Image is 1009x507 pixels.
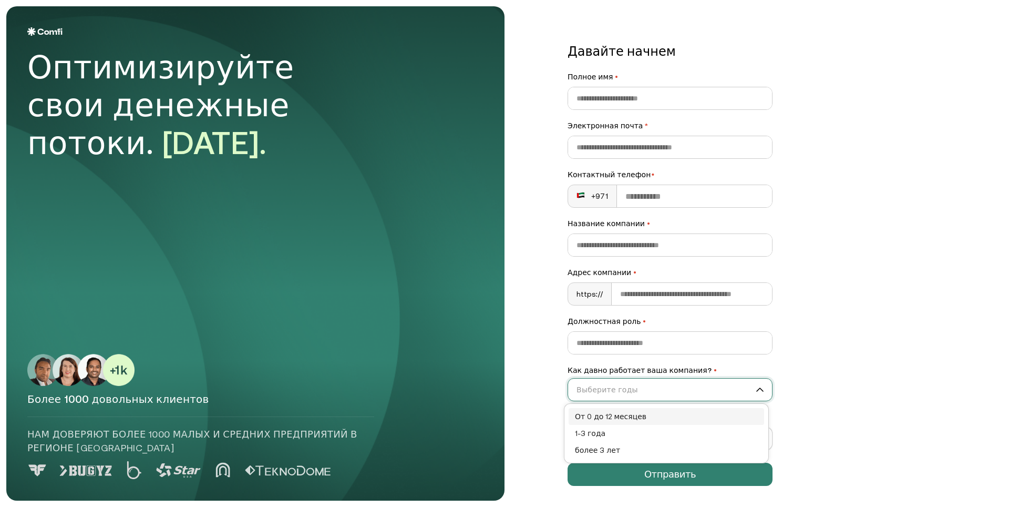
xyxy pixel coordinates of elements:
div: более 3 лет [575,444,758,456]
ya-tr-span: Более 1000 довольных клиентов [27,393,209,405]
img: Логотип 2 [127,461,141,479]
ya-tr-span: Адрес компании [568,268,631,277]
img: Логотип 1 [59,465,112,476]
ya-tr-span: https:// [576,289,603,300]
ya-tr-span: Должностная роль [568,317,641,326]
img: Логотип 4 [215,462,230,478]
ya-tr-span: Электронная почта [568,121,643,130]
ya-tr-span: Название компании [568,219,645,228]
ya-tr-span: Полное имя [568,73,613,81]
img: Логотип 3 [156,463,201,478]
ya-tr-span: Отправить [644,470,696,479]
div: более 3 лет [569,442,764,459]
ya-tr-span: [DATE]. [162,125,267,161]
img: Логотип [27,27,63,36]
ya-tr-span: • [714,366,717,374]
div: От 0 до 12 месяцев [569,408,764,425]
ya-tr-span: Как давно работает ваша компания? [568,366,712,374]
ya-tr-span: Оптимизируйте свои денежные потоки. [27,49,294,161]
div: 1-3 года [575,428,758,439]
ya-tr-span: • [633,268,636,277]
ya-tr-span: • [615,73,618,81]
ya-tr-span: Давайте начнем [568,44,676,58]
ya-tr-span: • [647,219,650,228]
ya-tr-span: Контактный телефон [568,170,651,179]
ya-tr-span: • [643,317,646,326]
div: 1-3 года [569,425,764,442]
button: Отправить [568,463,773,486]
ya-tr-span: • [651,170,655,179]
ya-tr-span: Нам доверяют более 1000 малых и средних предприятий в регионе [GEOGRAPHIC_DATA] [27,429,357,453]
img: Логотип 0 [27,464,47,476]
img: Логотип 5 [245,465,331,476]
div: +971 [576,191,608,201]
div: От 0 до 12 месяцев [575,411,758,422]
